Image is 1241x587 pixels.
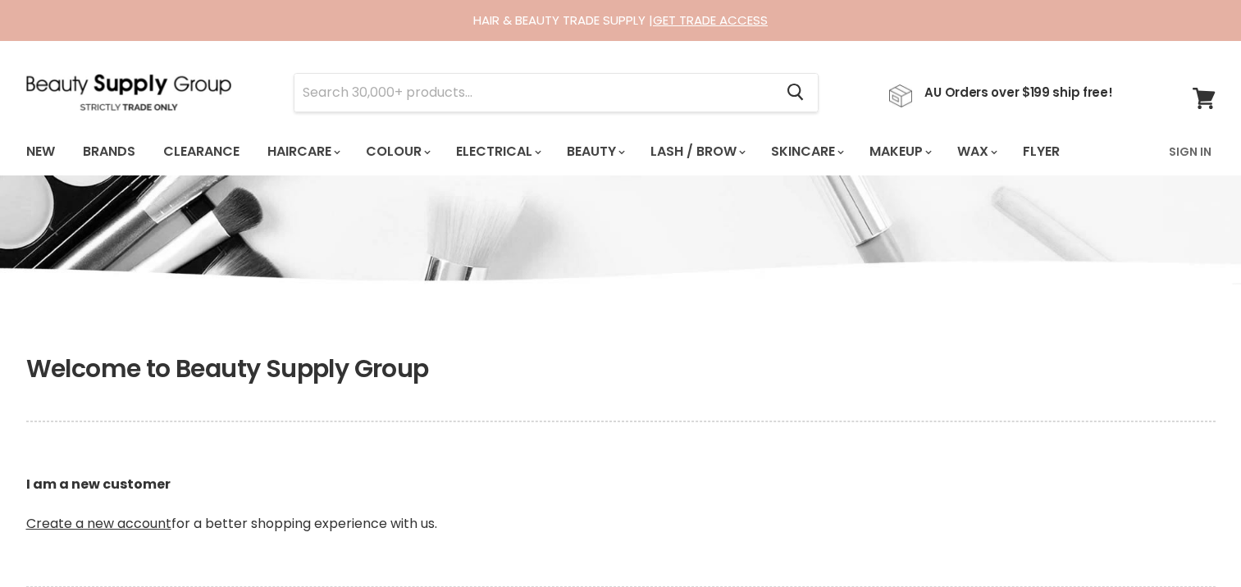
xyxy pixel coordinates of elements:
[26,435,1216,573] p: for a better shopping experience with us.
[354,134,440,169] a: Colour
[26,354,1216,384] h1: Welcome to Beauty Supply Group
[14,134,67,169] a: New
[1011,134,1072,169] a: Flyer
[653,11,768,29] a: GET TRADE ACCESS
[26,475,171,494] b: I am a new customer
[71,134,148,169] a: Brands
[638,134,755,169] a: Lash / Brow
[444,134,551,169] a: Electrical
[6,128,1236,175] nav: Main
[26,514,171,533] a: Create a new account
[1159,134,1221,169] a: Sign In
[151,134,252,169] a: Clearance
[255,134,350,169] a: Haircare
[759,134,854,169] a: Skincare
[294,74,774,111] input: Search
[6,12,1236,29] div: HAIR & BEAUTY TRADE SUPPLY |
[774,74,818,111] button: Search
[857,134,942,169] a: Makeup
[294,73,819,112] form: Product
[945,134,1007,169] a: Wax
[1159,510,1225,571] iframe: Gorgias live chat messenger
[14,128,1116,175] ul: Main menu
[554,134,635,169] a: Beauty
